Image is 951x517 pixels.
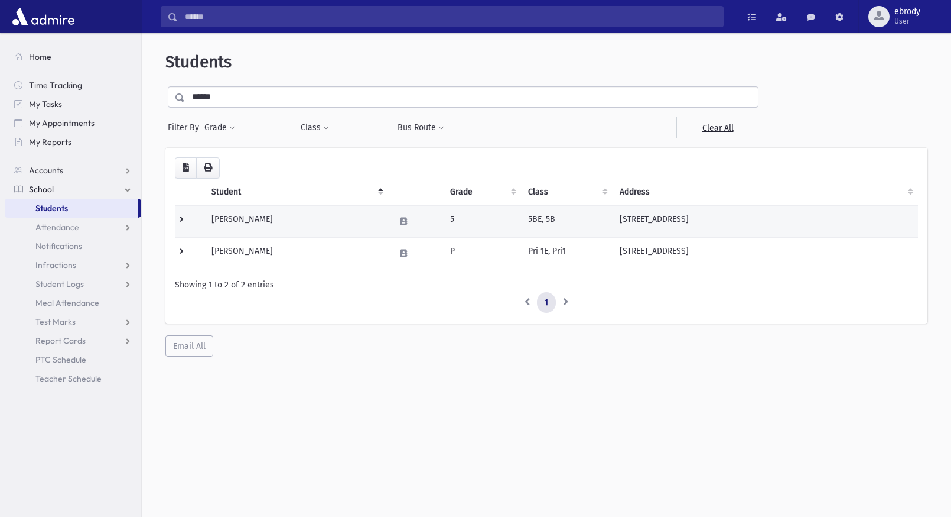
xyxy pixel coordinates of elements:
[35,222,79,232] span: Attendance
[35,203,68,214] span: Students
[5,76,141,95] a: Time Tracking
[521,179,613,206] th: Class: activate to sort column ascending
[5,199,138,218] a: Students
[168,121,204,134] span: Filter By
[165,335,213,357] button: Email All
[196,157,220,179] button: Print
[29,184,54,195] span: School
[521,205,613,237] td: 5BE, 5B
[5,95,141,114] a: My Tasks
[204,117,236,138] button: Grade
[443,179,521,206] th: Grade: activate to sort column ascending
[165,52,232,72] span: Students
[5,331,141,350] a: Report Cards
[35,260,76,270] span: Infractions
[5,114,141,133] a: My Appointments
[29,137,71,147] span: My Reports
[9,5,77,28] img: AdmirePro
[676,117,758,138] a: Clear All
[35,279,84,289] span: Student Logs
[5,161,141,180] a: Accounts
[5,293,141,312] a: Meal Attendance
[175,157,197,179] button: CSV
[178,6,723,27] input: Search
[300,117,330,138] button: Class
[29,99,62,109] span: My Tasks
[175,279,918,291] div: Showing 1 to 2 of 2 entries
[397,117,445,138] button: Bus Route
[537,292,556,314] a: 1
[521,237,613,269] td: Pri 1E, Pri1
[613,237,918,269] td: [STREET_ADDRESS]
[5,218,141,237] a: Attendance
[894,17,920,26] span: User
[613,205,918,237] td: [STREET_ADDRESS]
[204,179,388,206] th: Student: activate to sort column descending
[5,369,141,388] a: Teacher Schedule
[443,205,521,237] td: 5
[5,256,141,274] a: Infractions
[29,51,51,62] span: Home
[5,312,141,331] a: Test Marks
[35,335,86,346] span: Report Cards
[204,205,388,237] td: [PERSON_NAME]
[5,180,141,199] a: School
[5,237,141,256] a: Notifications
[443,237,521,269] td: P
[5,133,141,151] a: My Reports
[35,373,102,384] span: Teacher Schedule
[5,274,141,293] a: Student Logs
[204,237,388,269] td: [PERSON_NAME]
[5,47,141,66] a: Home
[29,80,82,91] span: Time Tracking
[5,350,141,369] a: PTC Schedule
[894,7,920,17] span: ebrody
[35,354,86,365] span: PTC Schedule
[35,316,76,327] span: Test Marks
[35,241,82,251] span: Notifications
[29,165,63,176] span: Accounts
[29,118,95,128] span: My Appointments
[35,298,99,308] span: Meal Attendance
[613,179,918,206] th: Address: activate to sort column ascending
